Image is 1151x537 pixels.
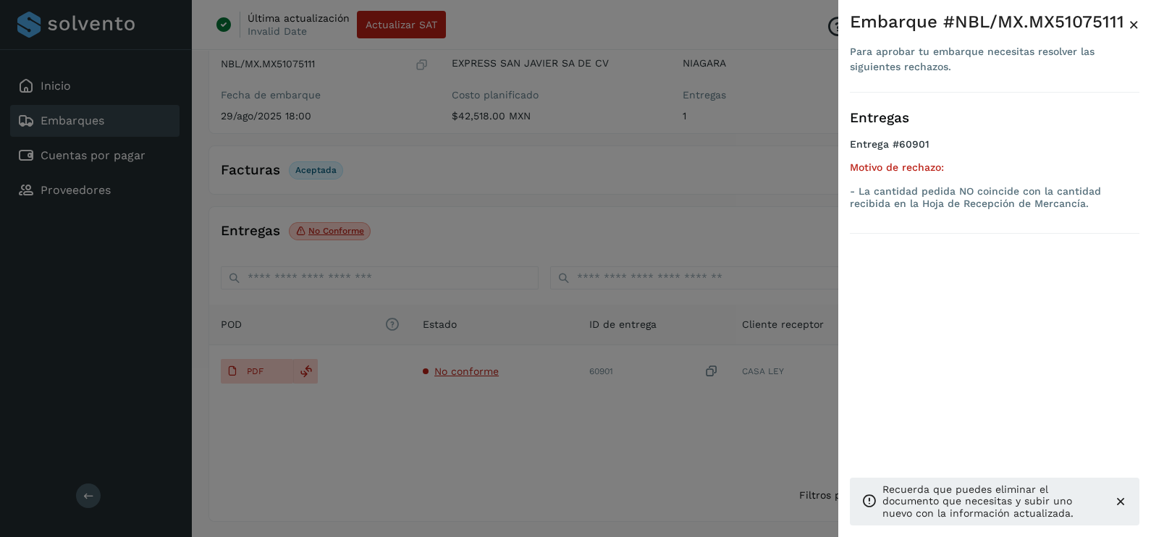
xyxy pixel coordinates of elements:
[850,138,1139,162] h4: Entrega #60901
[850,12,1129,33] div: Embarque #NBL/MX.MX51075111
[850,44,1129,75] div: Para aprobar tu embarque necesitas resolver las siguientes rechazos.
[850,110,1139,127] h3: Entregas
[882,483,1102,520] p: Recuerda que puedes eliminar el documento que necesitas y subir uno nuevo con la información actu...
[1129,14,1139,35] span: ×
[850,161,1139,174] h5: Motivo de rechazo:
[850,185,1139,210] p: - La cantidad pedida NO coincide con la cantidad recibida en la Hoja de Recepción de Mercancía.
[1129,12,1139,38] button: Close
